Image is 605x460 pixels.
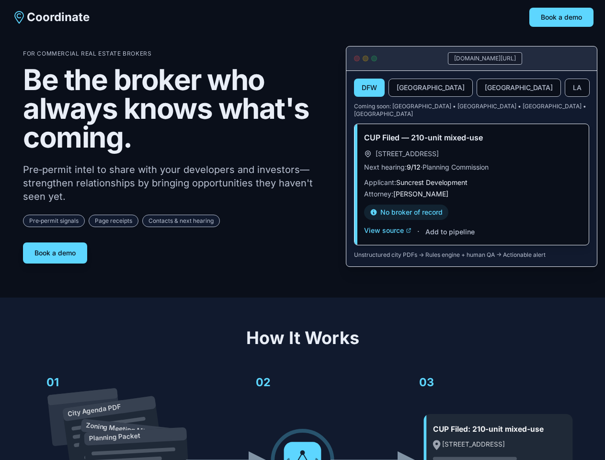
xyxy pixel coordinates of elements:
h3: CUP Filed — 210-unit mixed-use [364,132,579,143]
p: Coming soon: [GEOGRAPHIC_DATA] • [GEOGRAPHIC_DATA] • [GEOGRAPHIC_DATA] • [GEOGRAPHIC_DATA] [354,103,589,118]
h1: Be the broker who always knows what's coming. [23,65,331,151]
button: Add to pipeline [425,227,475,237]
div: No broker of record [364,205,448,220]
text: [STREET_ADDRESS] [442,440,505,448]
text: Planning Packet [89,432,140,442]
text: City Agenda PDF [67,402,121,417]
p: For Commercial Real Estate Brokers [23,50,331,57]
div: [DOMAIN_NAME][URL] [448,52,522,65]
span: [STREET_ADDRESS] [376,149,439,159]
p: Attorney: [364,189,579,199]
span: Coordinate [27,10,90,25]
span: · [417,226,420,237]
a: Coordinate [11,10,90,25]
span: 9/12 [407,163,421,171]
button: [GEOGRAPHIC_DATA] [477,79,561,97]
text: 02 [256,375,271,389]
p: Applicant: [364,178,579,187]
text: 01 [46,375,59,389]
button: View source [364,226,411,235]
p: Next hearing: · Planning Commission [364,162,579,172]
span: Pre‑permit signals [23,215,85,227]
button: [GEOGRAPHIC_DATA] [388,79,473,97]
span: Page receipts [89,215,138,227]
p: Pre‑permit intel to share with your developers and investors—strengthen relationships by bringing... [23,163,331,203]
h2: How It Works [23,328,582,347]
button: LA [565,79,590,97]
img: Coordinate [11,10,27,25]
button: DFW [354,79,385,97]
button: Book a demo [23,242,87,264]
text: 03 [419,375,434,389]
text: Zoning Meeting Minutes [85,421,162,437]
p: Unstructured city PDFs → Rules engine + human QA → Actionable alert [354,251,589,259]
button: Book a demo [529,8,594,27]
span: Suncrest Development [396,178,468,186]
span: [PERSON_NAME] [393,190,448,198]
span: Contacts & next hearing [142,215,220,227]
text: CUP Filed: 210-unit mixed-use [433,425,544,434]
